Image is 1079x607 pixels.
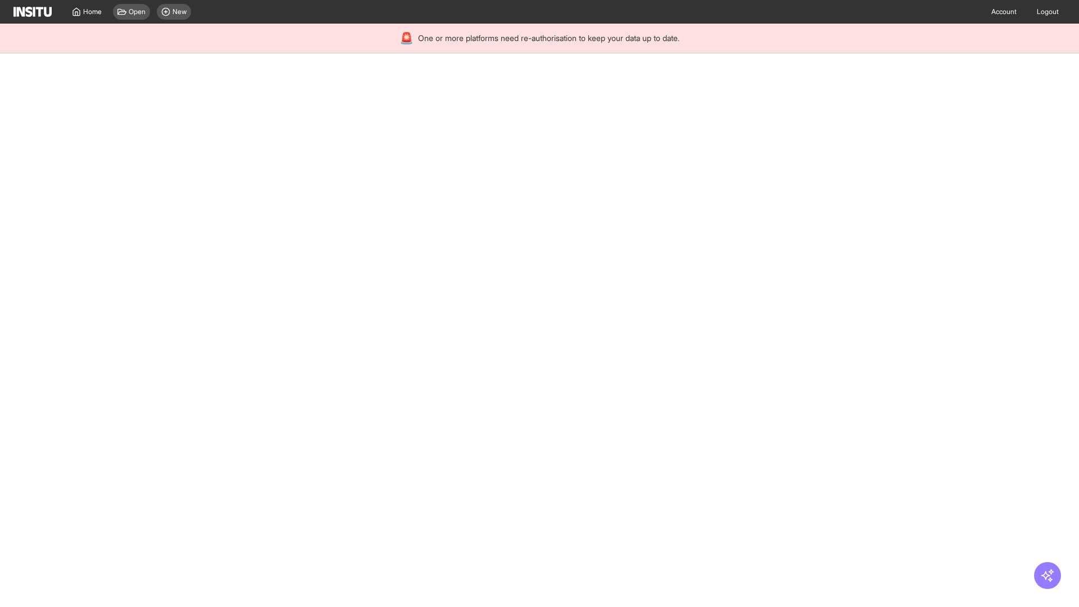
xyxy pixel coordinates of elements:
[418,33,679,44] span: One or more platforms need re-authorisation to keep your data up to date.
[83,7,102,16] span: Home
[400,30,414,46] div: 🚨
[129,7,146,16] span: Open
[13,7,52,17] img: Logo
[173,7,187,16] span: New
